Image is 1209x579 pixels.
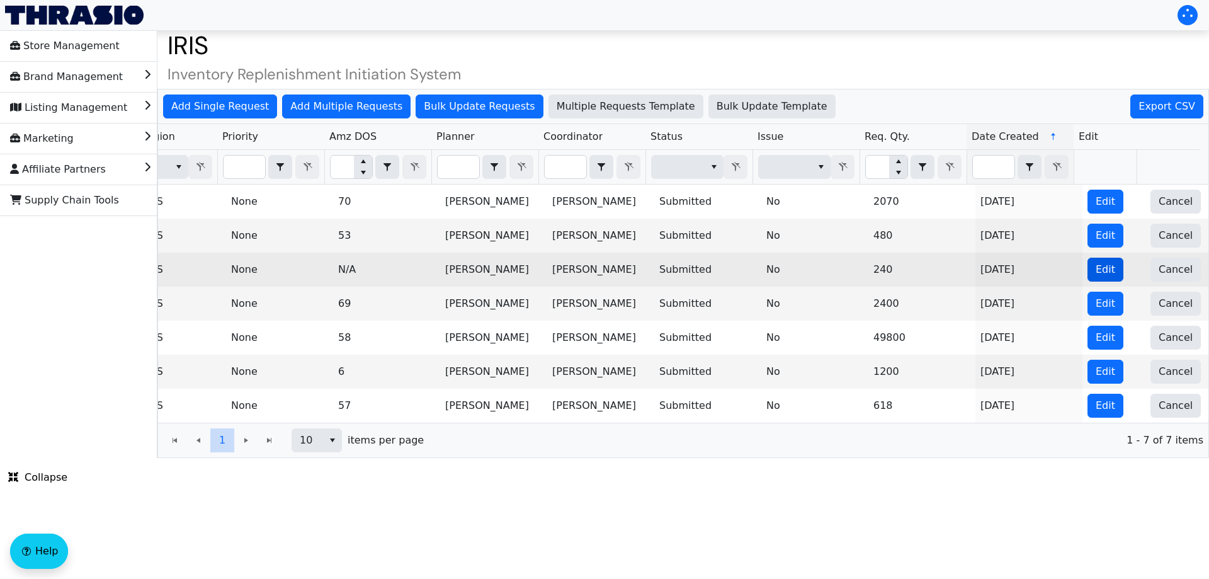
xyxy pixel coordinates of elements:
span: Filter [141,155,188,179]
th: Filter [324,150,431,185]
td: [DATE] [975,185,1082,219]
td: [PERSON_NAME] [440,389,547,423]
td: [PERSON_NAME] [440,287,547,321]
span: Req. Qty. [865,129,910,144]
td: Submitted [654,219,761,253]
td: [PERSON_NAME] [547,185,654,219]
span: Bulk Update Requests [424,99,535,114]
span: Affiliate Partners [10,159,106,180]
td: No [761,389,868,423]
td: [DATE] [975,287,1082,321]
td: N/A [333,253,440,287]
td: None [226,219,333,253]
td: [PERSON_NAME] [440,321,547,355]
span: Status [650,129,683,144]
td: None [226,321,333,355]
button: select [169,156,188,178]
h1: IRIS [157,30,1209,60]
span: Cancel [1159,398,1193,413]
span: Edit [1096,330,1115,345]
span: Edit [1096,364,1115,379]
img: Thrasio Logo [5,6,144,25]
span: Cancel [1159,296,1193,311]
div: Export CSV [1130,95,1203,118]
span: Edit [1096,262,1115,277]
th: Filter [967,150,1074,185]
span: Coordinator [543,129,603,144]
th: Filter [645,150,752,185]
td: 240 [868,253,975,287]
td: None [226,389,333,423]
td: US [144,321,226,355]
td: [PERSON_NAME] [547,287,654,321]
button: Add Multiple Requests [282,95,411,118]
td: No [761,287,868,321]
span: 1 [219,433,225,448]
td: No [761,185,868,219]
button: select [911,156,934,178]
span: Supply Chain Tools [10,190,119,210]
td: 53 [333,219,440,253]
td: [PERSON_NAME] [440,219,547,253]
span: Cancel [1159,364,1193,379]
td: US [144,253,226,287]
span: Issue [758,129,783,144]
button: Edit [1087,258,1123,282]
td: None [226,287,333,321]
td: [DATE] [975,389,1082,423]
input: Filter [973,156,1014,178]
span: Brand Management [10,67,123,87]
span: Export CSV [1138,99,1195,114]
span: items per page [348,433,424,448]
span: Cancel [1159,228,1193,243]
td: [PERSON_NAME] [440,355,547,389]
input: Filter [866,156,889,178]
td: 57 [333,389,440,423]
td: Submitted [654,321,761,355]
button: Cancel [1150,360,1201,384]
span: Choose Operator [1018,155,1042,179]
input: Filter [331,156,354,178]
span: Help [35,544,58,559]
span: 10 [300,433,315,448]
td: Submitted [654,185,761,219]
span: Bulk Update Template [717,99,827,114]
button: Increase value [354,156,372,167]
td: None [226,253,333,287]
span: Cancel [1159,194,1193,209]
span: Edit [1096,194,1115,209]
button: Cancel [1150,326,1201,350]
td: [DATE] [975,219,1082,253]
td: 49800 [868,321,975,355]
span: Date Created [972,129,1039,144]
span: Choose Operator [268,155,292,179]
button: Edit [1087,224,1123,248]
input: Filter [438,156,479,178]
td: 2070 [868,185,975,219]
button: select [1018,156,1041,178]
td: [DATE] [975,253,1082,287]
th: Filter [860,150,967,185]
span: Cancel [1159,262,1193,277]
span: Choose Operator [482,155,506,179]
button: Edit [1087,326,1123,350]
span: Multiple Requests Template [557,99,695,114]
span: Planner [436,129,475,144]
button: Edit [1087,360,1123,384]
td: No [761,253,868,287]
span: Collapse [8,470,67,485]
td: Submitted [654,389,761,423]
td: [PERSON_NAME] [547,389,654,423]
button: Page 1 [210,428,234,452]
span: Add Single Request [171,99,269,114]
span: Edit [1079,129,1098,144]
span: Edit [1096,398,1115,413]
td: [DATE] [975,321,1082,355]
td: [PERSON_NAME] [547,219,654,253]
span: Store Management [10,36,120,56]
button: Increase value [889,156,907,167]
span: Marketing [10,129,74,149]
span: Priority [222,129,258,144]
td: 480 [868,219,975,253]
